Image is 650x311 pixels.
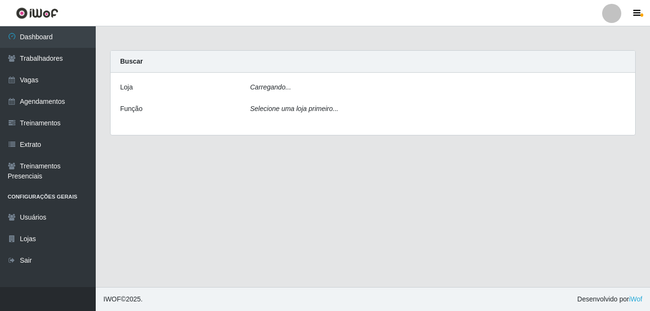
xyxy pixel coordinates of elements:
[250,83,291,91] i: Carregando...
[103,295,121,303] span: IWOF
[120,82,133,92] label: Loja
[250,105,338,112] i: Selecione uma loja primeiro...
[16,7,58,19] img: CoreUI Logo
[120,57,143,65] strong: Buscar
[629,295,642,303] a: iWof
[120,104,143,114] label: Função
[577,294,642,304] span: Desenvolvido por
[103,294,143,304] span: © 2025 .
